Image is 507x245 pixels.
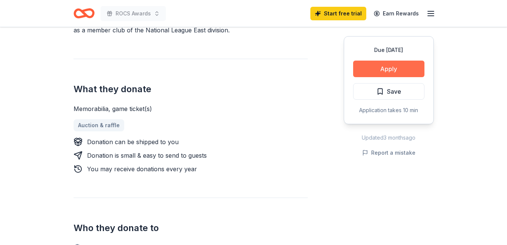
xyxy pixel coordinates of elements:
button: Apply [353,61,424,77]
button: ROCS Awards [101,6,166,21]
div: Updated 3 months ago [344,133,434,142]
div: Due [DATE] [353,46,424,55]
div: Memorabilia, game ticket(s) [74,104,308,113]
a: Earn Rewards [369,7,423,20]
h2: Who they donate to [74,222,308,234]
button: Report a mistake [362,148,415,157]
div: Donation is small & easy to send to guests [87,151,207,160]
div: You may receive donations every year [87,164,197,173]
h2: What they donate [74,83,308,95]
div: Application takes 10 min [353,106,424,115]
div: Donation can be shipped to you [87,137,179,146]
button: Save [353,83,424,100]
a: Start free trial [310,7,366,20]
a: Home [74,5,95,22]
span: Save [387,87,401,96]
a: Auction & raffle [74,119,124,131]
span: ROCS Awards [116,9,151,18]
